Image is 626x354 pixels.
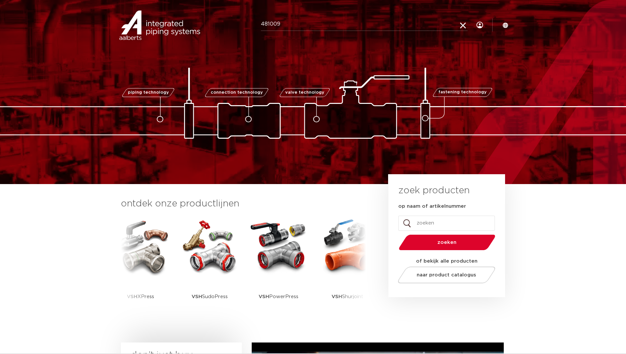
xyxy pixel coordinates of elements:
[249,217,308,317] a: VSHPowerPress
[438,90,487,95] span: fastening technology
[127,276,154,317] p: XPress
[180,217,239,317] a: VSHSudoPress
[127,294,137,299] strong: VSH
[285,90,324,95] span: valve technology
[398,184,470,197] h3: zoek producten
[128,90,169,95] span: piping technology
[259,276,298,317] p: PowerPress
[396,234,498,251] button: zoeken
[192,276,228,317] p: SudoPress
[210,90,263,95] span: connection technology
[192,294,202,299] strong: VSH
[259,294,269,299] strong: VSH
[416,259,477,264] strong: of bekijk alle producten
[261,18,468,31] input: zoeken...
[332,294,342,299] strong: VSH
[318,217,377,317] a: VSHShurjoint
[398,216,495,231] input: zoeken
[111,217,170,317] a: VSHXPress
[398,203,466,210] label: op naam of artikelnummer
[332,276,363,317] p: Shurjoint
[396,267,497,283] a: naar product catalogus
[417,272,476,277] span: naar product catalogus
[416,240,478,245] span: zoeken
[121,197,366,210] h3: ontdek onze productlijnen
